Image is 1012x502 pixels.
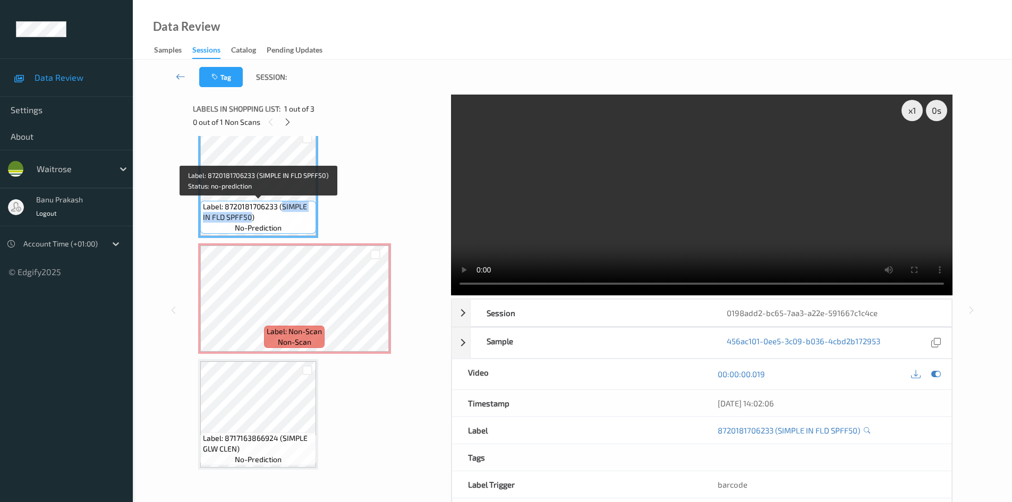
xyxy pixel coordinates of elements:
[193,115,444,129] div: 0 out of 1 Non Scans
[471,300,711,326] div: Session
[192,43,231,59] a: Sessions
[154,43,192,58] a: Samples
[452,471,702,498] div: Label Trigger
[452,390,702,416] div: Timestamp
[452,444,702,471] div: Tags
[926,100,947,121] div: 0 s
[235,454,282,465] span: no-prediction
[452,417,702,444] div: Label
[727,336,880,350] a: 456ac101-0ee5-3c09-b036-4cbd2b172953
[193,104,280,114] span: Labels in shopping list:
[902,100,923,121] div: x 1
[471,328,711,358] div: Sample
[718,425,860,436] a: 8720181706233 (SIMPLE IN FLD SPFF50)
[203,433,313,454] span: Label: 8717163866924 (SIMPLE GLW CLEN)
[718,369,765,379] a: 00:00:00.019
[235,223,282,233] span: no-prediction
[153,21,220,32] div: Data Review
[154,45,182,58] div: Samples
[452,299,952,327] div: Session0198add2-bc65-7aa3-a22e-591667c1c4ce
[267,43,333,58] a: Pending Updates
[267,326,322,337] span: Label: Non-Scan
[231,45,256,58] div: Catalog
[452,359,702,389] div: Video
[278,337,311,347] span: non-scan
[284,104,314,114] span: 1 out of 3
[192,45,220,59] div: Sessions
[711,300,951,326] div: 0198add2-bc65-7aa3-a22e-591667c1c4ce
[702,471,951,498] div: barcode
[452,327,952,359] div: Sample456ac101-0ee5-3c09-b036-4cbd2b172953
[199,67,243,87] button: Tag
[256,72,287,82] span: Session:
[203,201,313,223] span: Label: 8720181706233 (SIMPLE IN FLD SPFF50)
[718,398,936,409] div: [DATE] 14:02:06
[267,45,322,58] div: Pending Updates
[231,43,267,58] a: Catalog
